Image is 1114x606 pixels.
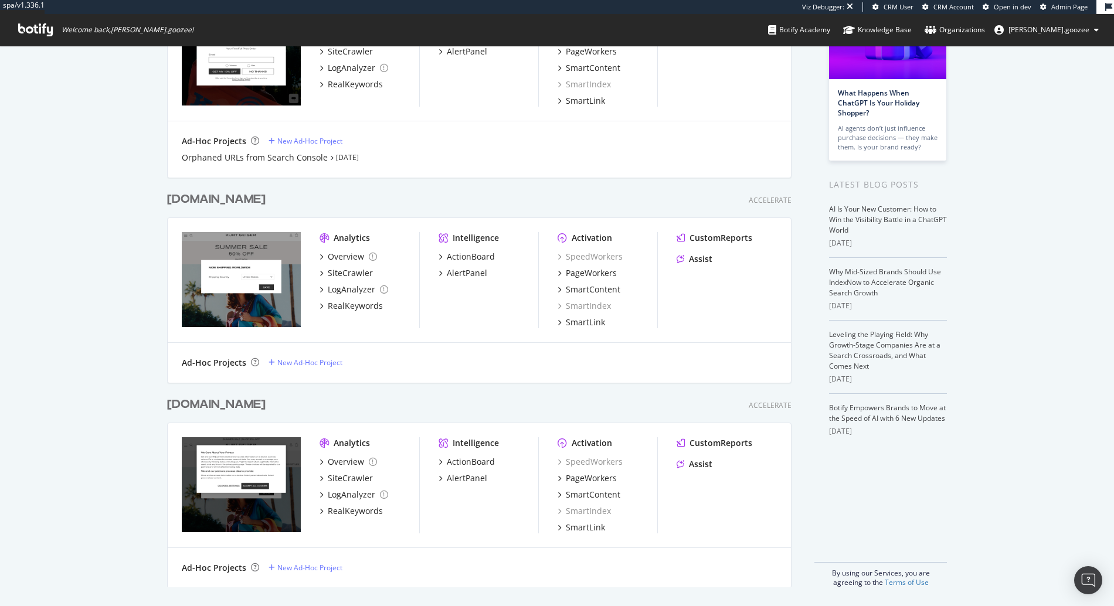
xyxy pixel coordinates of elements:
a: Organizations [925,14,985,46]
a: CustomReports [677,232,752,244]
div: Ad-Hoc Projects [182,357,246,369]
a: SiteCrawler [320,472,373,484]
div: [DATE] [829,374,947,384]
div: Knowledge Base [843,24,912,36]
div: Botify Academy [768,24,830,36]
a: Orphaned URLs from Search Console [182,152,328,164]
div: Accelerate [749,195,792,205]
a: LogAnalyzer [320,62,388,74]
div: Analytics [334,232,370,244]
div: Intelligence [453,437,499,449]
div: Activation [572,232,612,244]
div: Assist [689,458,712,470]
div: PageWorkers [566,472,617,484]
button: [PERSON_NAME].goozee [985,21,1108,39]
a: Leveling the Playing Field: Why Growth-Stage Companies Are at a Search Crossroads, and What Comes... [829,329,940,371]
div: Intelligence [453,232,499,244]
div: Assist [689,253,712,265]
div: ActionBoard [447,251,495,263]
div: SmartLink [566,95,605,107]
a: CRM User [872,2,913,12]
a: Knowledge Base [843,14,912,46]
div: AlertPanel [447,267,487,279]
span: CRM User [884,2,913,11]
div: Latest Blog Posts [829,178,947,191]
a: Botify Empowers Brands to Move at the Speed of AI with 6 New Updates [829,403,946,423]
div: CustomReports [690,437,752,449]
div: Ad-Hoc Projects [182,562,246,574]
div: PageWorkers [566,46,617,57]
div: Overview [328,251,364,263]
div: [DOMAIN_NAME] [167,191,266,208]
a: LogAnalyzer [320,284,388,295]
div: [DATE] [829,426,947,437]
div: SmartLink [566,316,605,328]
a: SmartIndex [558,505,611,517]
a: SmartIndex [558,300,611,312]
a: RealKeywords [320,79,383,90]
div: SmartContent [566,62,620,74]
a: AI Is Your New Customer: How to Win the Visibility Battle in a ChatGPT World [829,204,947,235]
a: New Ad-Hoc Project [269,563,342,573]
span: Open in dev [994,2,1031,11]
a: RealKeywords [320,300,383,312]
div: SmartContent [566,489,620,501]
div: Viz Debugger: [802,2,844,12]
div: SmartContent [566,284,620,295]
div: Analytics [334,437,370,449]
a: SmartContent [558,62,620,74]
div: RealKeywords [328,505,383,517]
div: Overview [328,456,364,468]
div: New Ad-Hoc Project [277,563,342,573]
a: Terms of Use [885,577,929,587]
div: New Ad-Hoc Project [277,358,342,367]
a: Admin Page [1040,2,1088,12]
a: What Happens When ChatGPT Is Your Holiday Shopper? [838,88,919,118]
a: PageWorkers [558,267,617,279]
div: Open Intercom Messenger [1074,566,1102,594]
a: PageWorkers [558,46,617,57]
a: CustomReports [677,437,752,449]
a: Open in dev [983,2,1031,12]
div: [DATE] [829,238,947,248]
a: New Ad-Hoc Project [269,358,342,367]
div: Accelerate [749,400,792,410]
a: SmartLink [558,95,605,107]
img: https://www.kurtgeiger.mx/ [182,232,301,327]
a: AlertPanel [439,46,487,57]
div: LogAnalyzer [328,62,375,74]
div: [DATE] [829,301,947,311]
div: By using our Services, you are agreeing to the [814,562,947,587]
a: SmartIndex [558,79,611,90]
div: LogAnalyzer [328,489,375,501]
a: PageWorkers [558,472,617,484]
a: SmartLink [558,522,605,533]
div: [DOMAIN_NAME] [167,396,266,413]
a: Why Mid-Sized Brands Should Use IndexNow to Accelerate Organic Search Growth [829,267,941,298]
div: SpeedWorkers [558,251,623,263]
a: SiteCrawler [320,46,373,57]
div: SiteCrawler [328,46,373,57]
div: CustomReports [690,232,752,244]
div: LogAnalyzer [328,284,375,295]
div: RealKeywords [328,300,383,312]
div: SmartLink [566,522,605,533]
a: CRM Account [922,2,974,12]
a: SpeedWorkers [558,456,623,468]
a: ActionBoard [439,251,495,263]
span: CRM Account [933,2,974,11]
a: Overview [320,456,377,468]
span: Admin Page [1051,2,1088,11]
div: PageWorkers [566,267,617,279]
div: AlertPanel [447,46,487,57]
a: RealKeywords [320,505,383,517]
a: LogAnalyzer [320,489,388,501]
div: RealKeywords [328,79,383,90]
div: AI agents don’t just influence purchase decisions — they make them. Is your brand ready? [838,124,938,152]
img: www.kurtgeiger.com [182,437,301,532]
